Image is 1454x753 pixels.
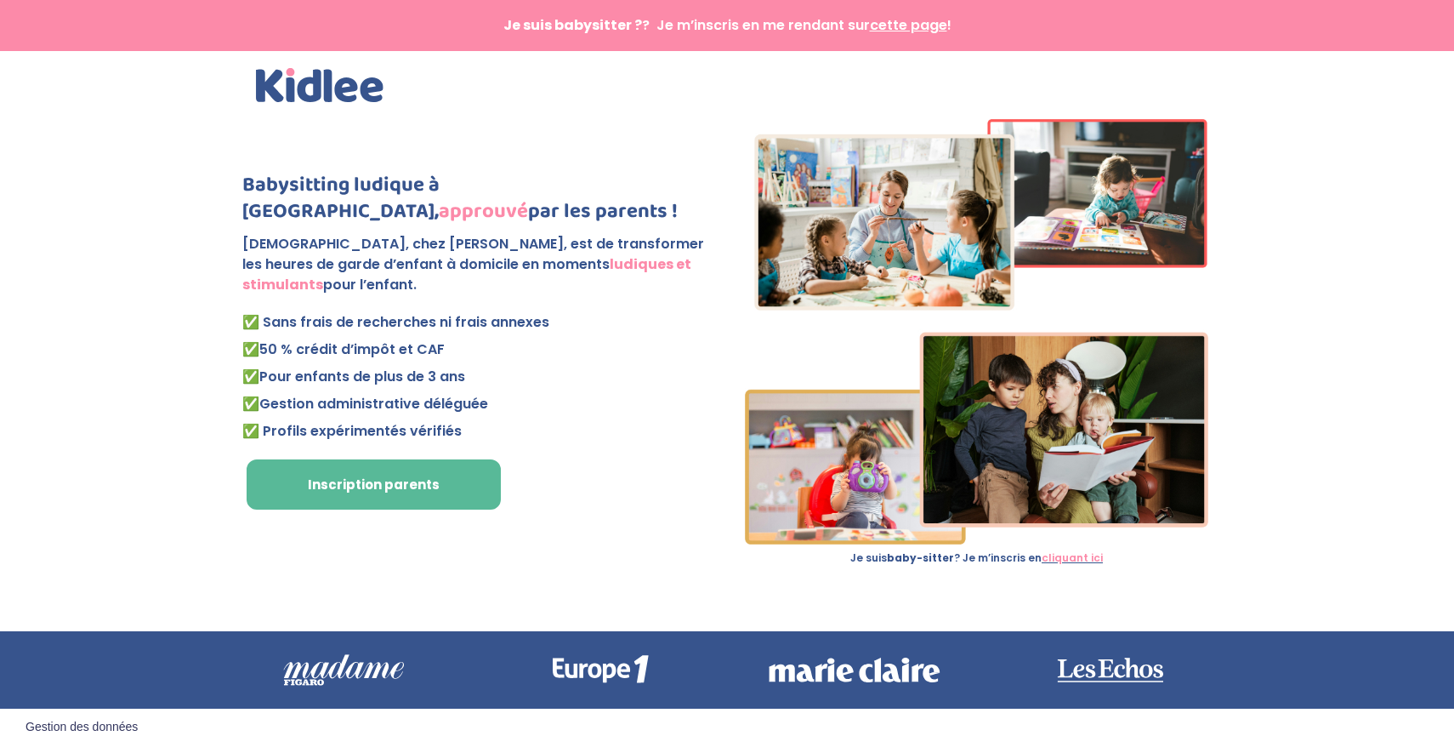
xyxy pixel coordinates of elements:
[242,172,713,233] h1: Babysitting ludique à [GEOGRAPHIC_DATA], par les parents !
[242,367,259,386] strong: ✅
[247,459,501,511] a: Inscription parents
[870,15,947,35] span: cette page
[1042,550,1103,565] a: cliquant ici
[256,68,383,102] img: Kidlee - Logo
[498,631,701,709] img: europe 1
[741,553,1212,563] p: Je suis ? Je m’inscris en
[439,195,528,228] strong: approuvé
[242,394,488,414] span: ✅Gestion administrative déléguée
[242,339,259,359] strong: ✅
[242,421,462,441] span: ✅ Profils expérimentés vérifiés
[15,710,148,745] button: Gestion des données
[503,15,642,35] strong: Je suis babysitter ?
[887,550,954,565] strong: baby-sitter
[745,119,1209,545] img: Imgs-2
[1009,631,1212,709] img: les echos
[242,254,691,294] strong: ludiques et stimulants
[242,339,465,386] span: 50 % crédit d’impôt et CAF Pour enfants de plus de 3 ans
[242,312,549,332] span: ✅ Sans frais de recherches ni frais annexes
[753,631,956,709] img: marie claire
[242,631,445,709] img: madame-figaro
[256,19,1198,32] p: ? Je m’inscris en me rendant sur !
[242,234,713,309] p: [DEMOGRAPHIC_DATA], chez [PERSON_NAME], est de transformer les heures de garde d’enfant à domicil...
[26,720,138,735] span: Gestion des données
